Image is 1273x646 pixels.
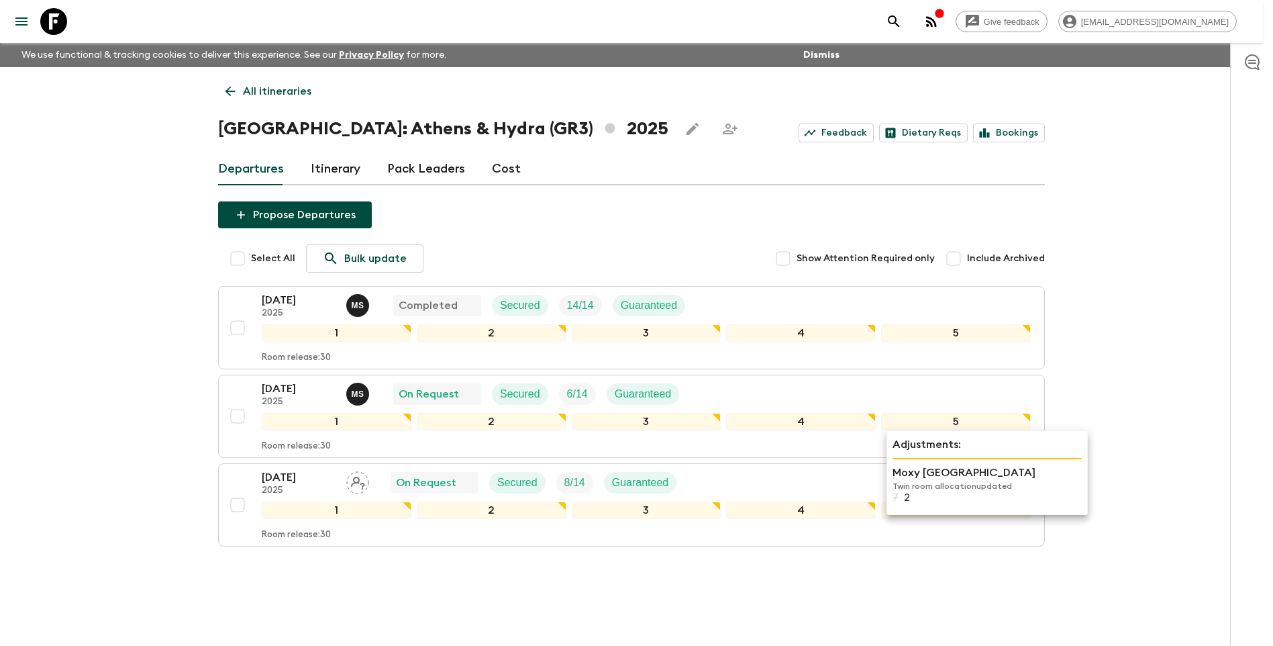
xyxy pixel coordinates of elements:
div: 1 [262,413,411,430]
div: 3 [572,502,721,519]
a: Departures [218,153,284,185]
p: 14 / 14 [567,297,594,314]
p: 7 [893,492,899,504]
span: Share this itinerary [717,116,744,142]
a: Itinerary [311,153,360,185]
div: Trip Fill [559,295,602,316]
div: 5 [881,324,1031,342]
p: On Request [396,475,456,491]
a: Dietary Reqs [879,124,968,142]
p: 2025 [262,486,336,496]
a: Bookings [973,124,1045,142]
p: On Request [399,386,459,402]
p: [DATE] [262,292,336,308]
a: Privacy Policy [339,50,404,60]
p: 8 / 14 [564,475,585,491]
button: Propose Departures [218,201,372,228]
p: Twin room allocation updated [893,481,1082,492]
div: 2 [417,324,566,342]
p: M S [351,389,364,400]
p: Room release: 30 [262,530,331,541]
p: Guaranteed [612,475,669,491]
div: 2 [417,413,566,430]
span: Show Attention Required only [797,252,935,265]
button: search adventures [880,8,907,35]
p: Guaranteed [615,386,672,402]
a: Cost [492,153,521,185]
p: Completed [399,297,458,314]
div: 1 [262,502,411,519]
p: [DATE] [262,381,336,397]
h1: [GEOGRAPHIC_DATA]: Athens & Hydra (GR3) 2025 [218,116,668,142]
p: Moxy [GEOGRAPHIC_DATA] [893,465,1082,481]
span: Assign pack leader [346,475,369,486]
span: Magda Sotiriadis [346,387,372,398]
p: 2025 [262,308,336,319]
p: We use functional & tracking cookies to deliver this experience. See our for more. [16,43,452,67]
p: Secured [500,297,540,314]
div: 3 [572,324,721,342]
p: Guaranteed [621,297,678,314]
div: 1 [262,324,411,342]
div: 4 [726,324,876,342]
button: menu [8,8,35,35]
p: 2 [904,492,910,504]
span: Select All [251,252,295,265]
a: Feedback [799,124,874,142]
button: Edit this itinerary [679,116,706,142]
div: 4 [726,502,876,519]
div: Trip Fill [559,383,596,405]
div: 5 [881,502,1031,519]
p: Adjustments: [893,436,1082,453]
div: Trip Fill [556,472,593,494]
p: Room release: 30 [262,353,331,363]
span: Include Archived [967,252,1045,265]
a: Pack Leaders [387,153,465,185]
p: Bulk update [344,250,407,267]
span: Give feedback [976,17,1047,27]
p: Room release: 30 [262,441,331,452]
div: 4 [726,413,876,430]
button: Dismiss [800,46,843,64]
p: All itineraries [243,83,311,99]
div: 3 [572,413,721,430]
p: 2025 [262,397,336,408]
p: [DATE] [262,469,336,486]
p: Secured [497,475,538,491]
span: Magda Sotiriadis [346,298,372,309]
p: 6 / 14 [567,386,588,402]
div: 2 [417,502,566,519]
p: Secured [500,386,540,402]
div: 5 [881,413,1031,430]
span: [EMAIL_ADDRESS][DOMAIN_NAME] [1074,17,1236,27]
